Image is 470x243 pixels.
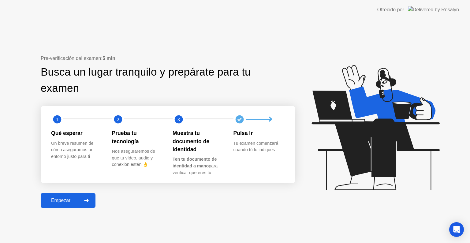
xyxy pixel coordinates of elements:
[177,117,180,122] text: 3
[56,117,58,122] text: 1
[173,129,224,153] div: Muestra tu documento de identidad
[377,6,404,13] div: Ofrecido por
[112,148,163,168] div: Nos aseguraremos de que tu vídeo, audio y conexión estén 👌
[233,129,285,137] div: Pulsa Ir
[117,117,119,122] text: 2
[51,129,102,137] div: Qué esperar
[41,64,256,96] div: Busca un lugar tranquilo y prepárate para tu examen
[173,156,224,176] div: para verificar que eres tú
[173,157,217,168] b: Ten tu documento de identidad a mano
[233,140,285,153] div: Tu examen comenzará cuando tú lo indiques
[41,55,295,62] div: Pre-verificación del examen:
[103,56,115,61] b: 5 min
[43,198,79,203] div: Empezar
[51,140,102,160] div: Un breve resumen de cómo aseguramos un entorno justo para ti
[41,193,95,208] button: Empezar
[112,129,163,145] div: Prueba tu tecnología
[408,6,459,13] img: Delivered by Rosalyn
[449,222,464,237] div: Open Intercom Messenger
